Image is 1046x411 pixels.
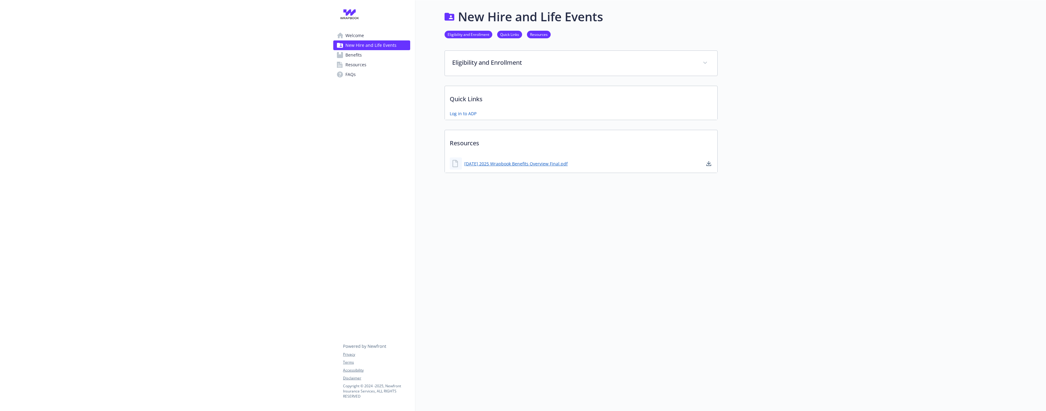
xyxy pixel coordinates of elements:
[343,375,410,381] a: Disclaimer
[345,60,366,70] span: Resources
[445,31,492,37] a: Eligibility and Enrollment
[345,50,362,60] span: Benefits
[458,8,603,26] h1: New Hire and Life Events
[343,368,410,373] a: Accessibility
[343,383,410,399] p: Copyright © 2024 - 2025 , Newfront Insurance Services, ALL RIGHTS RESERVED
[333,50,410,60] a: Benefits
[445,51,717,76] div: Eligibility and Enrollment
[345,70,356,79] span: FAQs
[497,31,522,37] a: Quick Links
[333,70,410,79] a: FAQs
[343,352,410,357] a: Privacy
[333,60,410,70] a: Resources
[333,31,410,40] a: Welcome
[445,86,717,109] p: Quick Links
[450,110,476,117] a: Log in to ADP
[527,31,551,37] a: Resources
[705,160,712,167] a: download document
[464,161,568,167] a: [DATE] 2025 Wrapbook Benefits Overview Final.pdf
[345,31,364,40] span: Welcome
[345,40,397,50] span: New Hire and Life Events
[445,130,717,153] p: Resources
[333,40,410,50] a: New Hire and Life Events
[452,58,695,67] p: Eligibility and Enrollment
[343,360,410,365] a: Terms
